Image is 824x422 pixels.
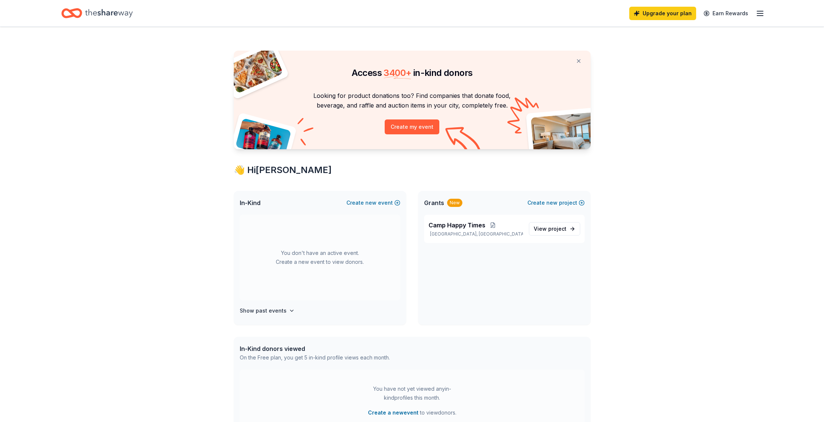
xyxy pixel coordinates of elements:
[445,127,482,155] img: Curvy arrow
[240,344,390,353] div: In-Kind donors viewed
[234,164,591,176] div: 👋 Hi [PERSON_NAME]
[424,198,444,207] span: Grants
[447,199,462,207] div: New
[534,224,566,233] span: View
[368,408,456,417] span: to view donors .
[546,198,558,207] span: new
[61,4,133,22] a: Home
[366,384,459,402] div: You have not yet viewed any in-kind profiles this month.
[529,222,580,236] a: View project
[240,353,390,362] div: On the Free plan, you get 5 in-kind profile views each month.
[240,198,261,207] span: In-Kind
[346,198,400,207] button: Createnewevent
[548,226,566,232] span: project
[243,91,582,111] p: Looking for product donations too? Find companies that donate food, beverage, and raffle and auct...
[384,67,411,78] span: 3400 +
[240,215,400,300] div: You don't have an active event. Create a new event to view donors.
[699,7,753,20] a: Earn Rewards
[240,306,287,315] h4: Show past events
[527,198,585,207] button: Createnewproject
[385,119,439,134] button: Create my event
[429,221,485,230] span: Camp Happy Times
[368,408,419,417] button: Create a newevent
[240,306,295,315] button: Show past events
[429,231,523,237] p: [GEOGRAPHIC_DATA], [GEOGRAPHIC_DATA]
[352,67,473,78] span: Access in-kind donors
[225,46,283,94] img: Pizza
[629,7,696,20] a: Upgrade your plan
[365,198,377,207] span: new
